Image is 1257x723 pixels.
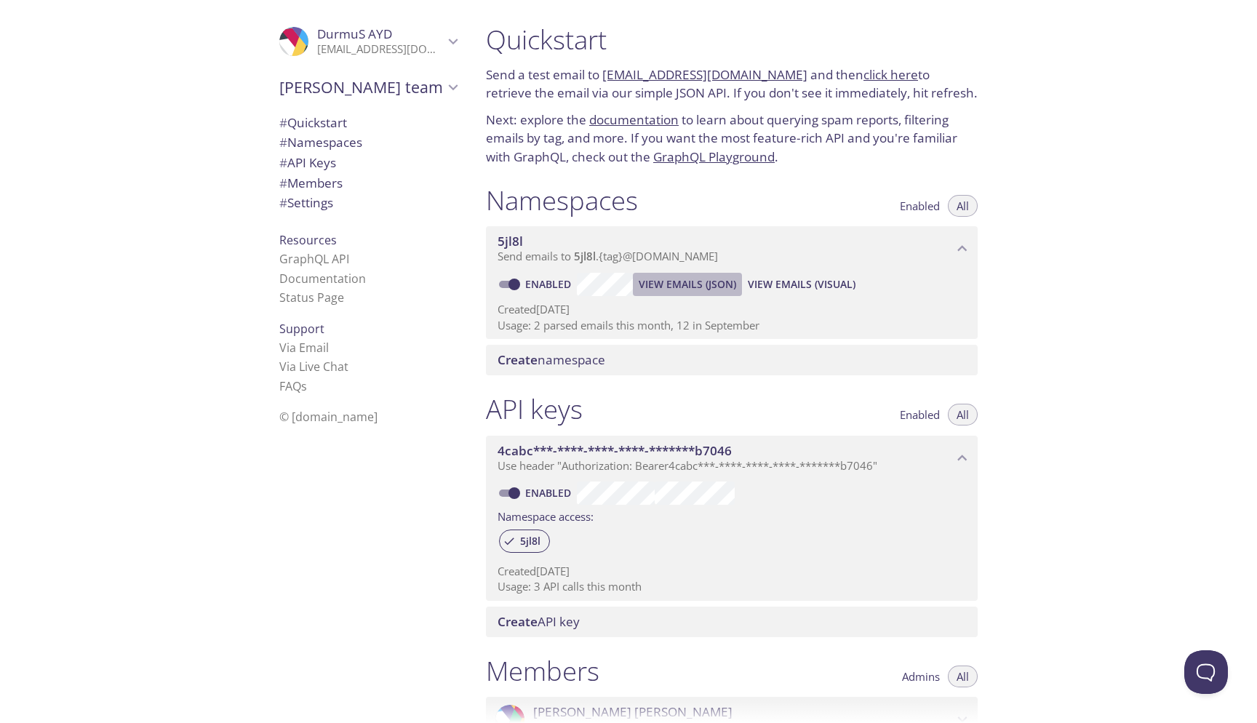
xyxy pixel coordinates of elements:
[279,232,337,248] span: Resources
[742,273,861,296] button: View Emails (Visual)
[279,175,343,191] span: Members
[486,655,599,687] h1: Members
[279,359,348,375] a: Via Live Chat
[486,607,978,637] div: Create API Key
[498,351,538,368] span: Create
[498,579,966,594] p: Usage: 3 API calls this month
[486,65,978,103] p: Send a test email to and then to retrieve the email via our simple JSON API. If you don't see it ...
[279,378,307,394] a: FAQ
[511,535,549,548] span: 5jl8l
[279,340,329,356] a: Via Email
[523,277,577,291] a: Enabled
[279,251,349,267] a: GraphQL API
[279,321,324,337] span: Support
[653,148,775,165] a: GraphQL Playground
[279,114,347,131] span: Quickstart
[498,233,523,249] span: 5jl8l
[317,25,392,42] span: DurmuS AYD
[863,66,918,83] a: click here
[499,530,550,553] div: 5jl8l
[948,404,978,426] button: All
[279,77,444,97] span: [PERSON_NAME] team
[279,154,287,171] span: #
[891,195,949,217] button: Enabled
[498,613,580,630] span: API key
[279,175,287,191] span: #
[486,111,978,167] p: Next: explore the to learn about querying spam reports, filtering emails by tag, and more. If you...
[279,134,287,151] span: #
[279,134,362,151] span: Namespaces
[268,173,468,193] div: Members
[279,154,336,171] span: API Keys
[486,184,638,217] h1: Namespaces
[279,289,344,305] a: Status Page
[486,345,978,375] div: Create namespace
[486,226,978,271] div: 5jl8l namespace
[279,194,333,211] span: Settings
[301,378,307,394] span: s
[893,666,949,687] button: Admins
[268,113,468,133] div: Quickstart
[279,409,378,425] span: © [DOMAIN_NAME]
[498,351,605,368] span: namespace
[486,393,583,426] h1: API keys
[268,68,468,106] div: Dr Reinhard's team
[268,193,468,213] div: Team Settings
[268,153,468,173] div: API Keys
[498,302,966,317] p: Created [DATE]
[948,666,978,687] button: All
[498,249,718,263] span: Send emails to . {tag} @[DOMAIN_NAME]
[279,271,366,287] a: Documentation
[498,505,594,526] label: Namespace access:
[633,273,742,296] button: View Emails (JSON)
[639,276,736,293] span: View Emails (JSON)
[279,114,287,131] span: #
[279,194,287,211] span: #
[523,486,577,500] a: Enabled
[1184,650,1228,694] iframe: Help Scout Beacon - Open
[574,249,596,263] span: 5jl8l
[498,613,538,630] span: Create
[748,276,855,293] span: View Emails (Visual)
[268,17,468,65] div: DurmuS AYD
[317,42,444,57] p: [EMAIL_ADDRESS][DOMAIN_NAME]
[268,132,468,153] div: Namespaces
[498,318,966,333] p: Usage: 2 parsed emails this month, 12 in September
[891,404,949,426] button: Enabled
[498,564,966,579] p: Created [DATE]
[602,66,807,83] a: [EMAIL_ADDRESS][DOMAIN_NAME]
[589,111,679,128] a: documentation
[486,23,978,56] h1: Quickstart
[948,195,978,217] button: All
